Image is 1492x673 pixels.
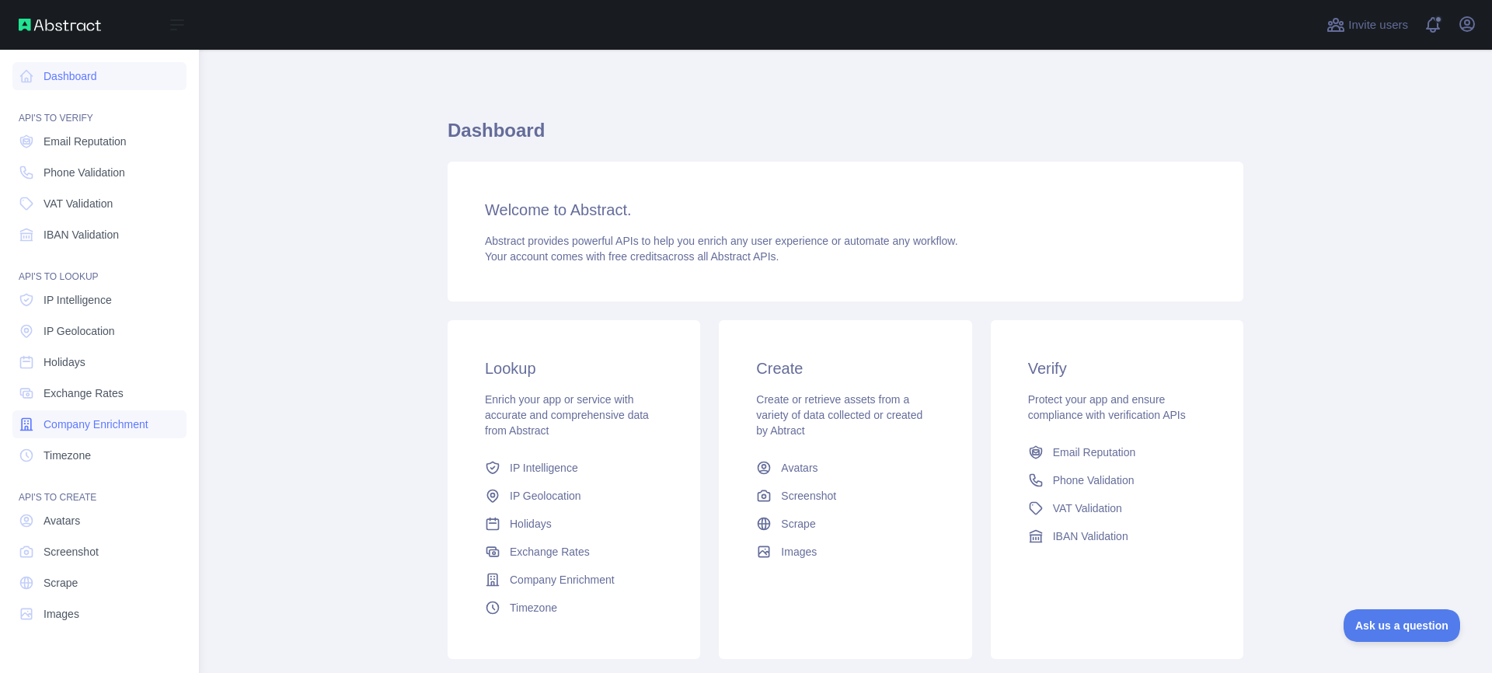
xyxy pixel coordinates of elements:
[1323,12,1411,37] button: Invite users
[44,134,127,149] span: Email Reputation
[12,472,186,504] div: API'S TO CREATE
[750,510,940,538] a: Scrape
[12,317,186,345] a: IP Geolocation
[12,190,186,218] a: VAT Validation
[485,250,779,263] span: Your account comes with across all Abstract APIs.
[44,513,80,528] span: Avatars
[781,488,836,504] span: Screenshot
[12,379,186,407] a: Exchange Rates
[750,454,940,482] a: Avatars
[479,482,669,510] a: IP Geolocation
[750,482,940,510] a: Screenshot
[510,600,557,615] span: Timezone
[12,221,186,249] a: IBAN Validation
[44,448,91,463] span: Timezone
[12,507,186,535] a: Avatars
[479,454,669,482] a: IP Intelligence
[44,292,112,308] span: IP Intelligence
[44,417,148,432] span: Company Enrichment
[12,159,186,187] a: Phone Validation
[756,357,934,379] h3: Create
[19,19,101,31] img: Abstract API
[44,385,124,401] span: Exchange Rates
[1053,472,1135,488] span: Phone Validation
[781,516,815,532] span: Scrape
[12,127,186,155] a: Email Reputation
[12,569,186,597] a: Scrape
[485,199,1206,221] h3: Welcome to Abstract.
[1028,393,1186,421] span: Protect your app and ensure compliance with verification APIs
[485,357,663,379] h3: Lookup
[12,441,186,469] a: Timezone
[12,410,186,438] a: Company Enrichment
[1348,16,1408,34] span: Invite users
[12,600,186,628] a: Images
[479,538,669,566] a: Exchange Rates
[44,354,85,370] span: Holidays
[608,250,662,263] span: free credits
[12,538,186,566] a: Screenshot
[479,566,669,594] a: Company Enrichment
[44,165,125,180] span: Phone Validation
[510,488,581,504] span: IP Geolocation
[12,286,186,314] a: IP Intelligence
[44,606,79,622] span: Images
[448,118,1243,155] h1: Dashboard
[1028,357,1206,379] h3: Verify
[12,93,186,124] div: API'S TO VERIFY
[44,227,119,242] span: IBAN Validation
[485,235,958,247] span: Abstract provides powerful APIs to help you enrich any user experience or automate any workflow.
[1053,445,1136,460] span: Email Reputation
[1022,522,1212,550] a: IBAN Validation
[1053,500,1122,516] span: VAT Validation
[510,572,615,588] span: Company Enrichment
[44,196,113,211] span: VAT Validation
[756,393,922,437] span: Create or retrieve assets from a variety of data collected or created by Abtract
[1053,528,1128,544] span: IBAN Validation
[12,252,186,283] div: API'S TO LOOKUP
[12,62,186,90] a: Dashboard
[510,460,578,476] span: IP Intelligence
[510,516,552,532] span: Holidays
[1022,438,1212,466] a: Email Reputation
[479,594,669,622] a: Timezone
[781,544,817,560] span: Images
[485,393,649,437] span: Enrich your app or service with accurate and comprehensive data from Abstract
[44,575,78,591] span: Scrape
[750,538,940,566] a: Images
[479,510,669,538] a: Holidays
[1022,494,1212,522] a: VAT Validation
[12,348,186,376] a: Holidays
[781,460,817,476] span: Avatars
[44,323,115,339] span: IP Geolocation
[510,544,590,560] span: Exchange Rates
[1022,466,1212,494] a: Phone Validation
[1344,609,1461,642] iframe: Toggle Customer Support
[44,544,99,560] span: Screenshot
